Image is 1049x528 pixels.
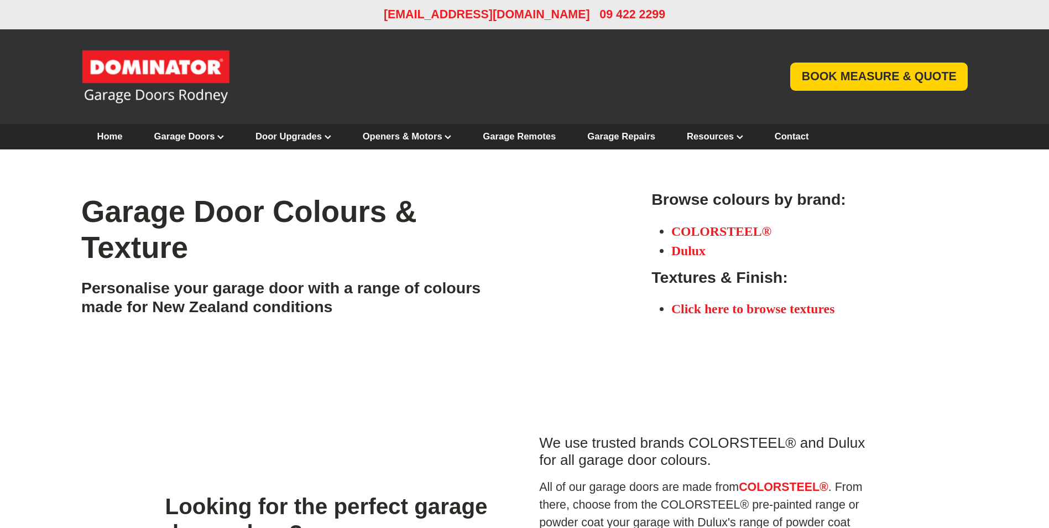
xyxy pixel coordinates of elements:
a: Click here to browse textures [671,302,835,316]
a: Dulux [671,244,706,258]
a: Garage Repairs [587,131,655,142]
a: Openers & Motors [363,131,452,142]
a: Garage Doors [154,131,224,142]
a: BOOK MEASURE & QUOTE [790,63,968,91]
a: [EMAIL_ADDRESS][DOMAIN_NAME] [384,8,590,21]
span: 09 422 2299 [599,8,665,21]
a: Home [97,131,122,142]
a: COLORSTEEL® [671,224,771,239]
a: COLORSTEEL® [739,480,828,494]
a: Garage Door and Secure Access Solutions homepage [81,49,768,105]
a: Garage Remotes [483,131,556,142]
h2: Personalise your garage door with a range of colours made for New Zealand conditions [81,278,519,323]
h3: We use trusted brands COLORSTEEL® and Dulux for all garage door colours. [539,434,884,469]
a: Resources [687,131,743,142]
a: Door Upgrades [255,131,331,142]
h2: Browse colours by brand: [651,190,846,215]
h2: Textures & Finish: [651,268,846,293]
a: Contact [775,131,809,142]
h1: Garage Door Colours & Texture [81,194,519,278]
